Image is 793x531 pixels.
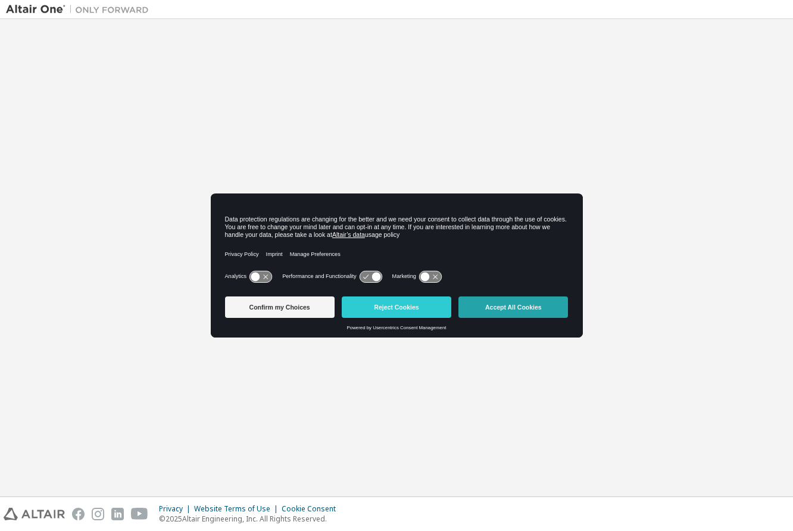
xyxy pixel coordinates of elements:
div: Cookie Consent [282,504,343,514]
img: altair_logo.svg [4,508,65,520]
div: Website Terms of Use [194,504,282,514]
p: © 2025 Altair Engineering, Inc. All Rights Reserved. [159,514,343,524]
div: Privacy [159,504,194,514]
img: facebook.svg [72,508,85,520]
img: linkedin.svg [111,508,124,520]
img: instagram.svg [92,508,104,520]
img: youtube.svg [131,508,148,520]
img: Altair One [6,4,155,15]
